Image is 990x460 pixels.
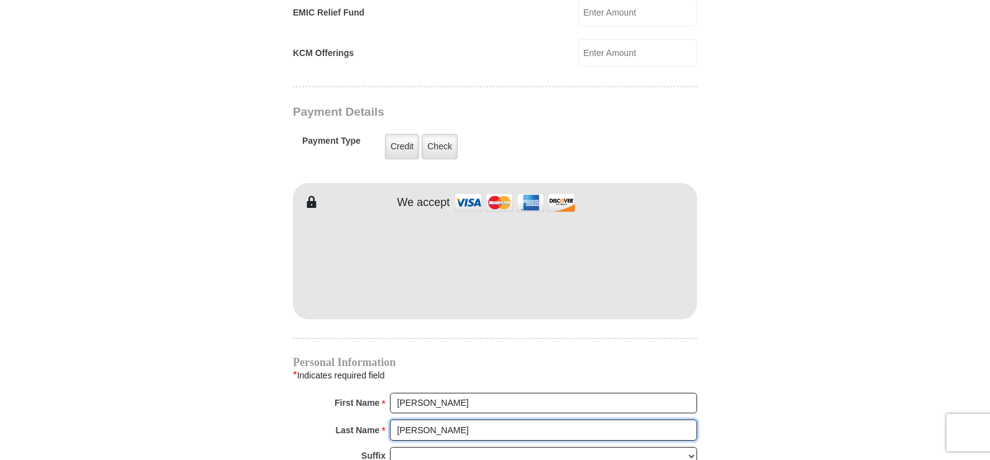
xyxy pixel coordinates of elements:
[293,357,697,367] h4: Personal Information
[422,134,458,159] label: Check
[293,105,610,120] h3: Payment Details
[293,367,697,383] div: Indicates required field
[578,39,697,67] input: Enter Amount
[293,6,364,19] label: EMIC Relief Fund
[335,394,379,411] strong: First Name
[336,421,380,439] strong: Last Name
[385,134,419,159] label: Credit
[453,189,577,216] img: credit cards accepted
[302,136,361,153] h5: Payment Type
[397,196,450,210] h4: We accept
[293,47,354,60] label: KCM Offerings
